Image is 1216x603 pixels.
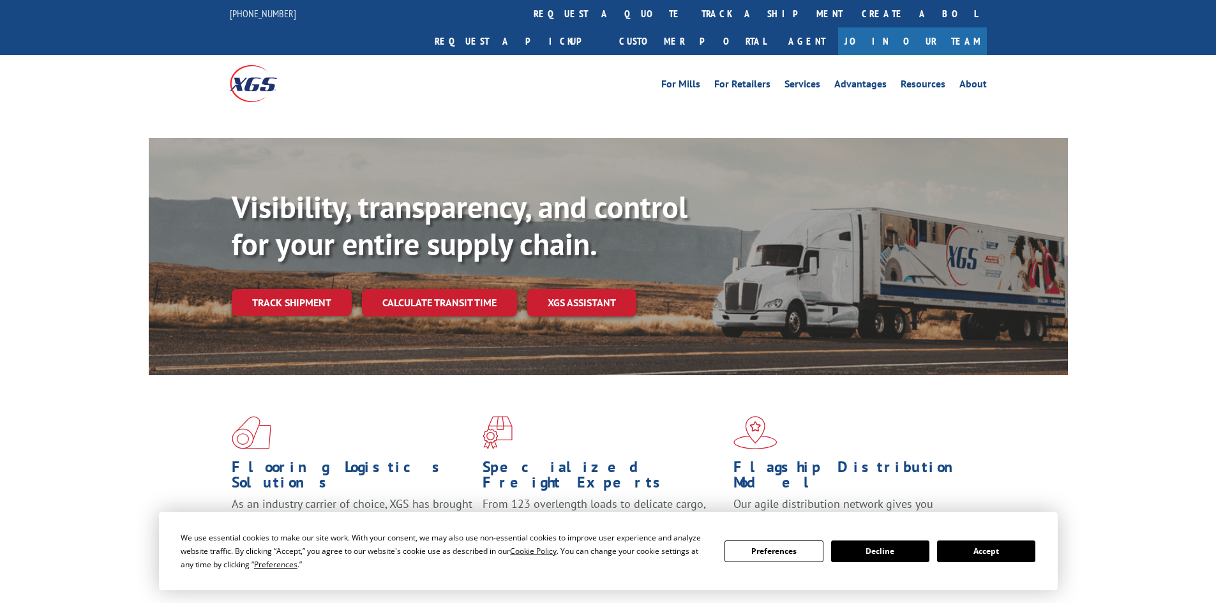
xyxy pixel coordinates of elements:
h1: Flooring Logistics Solutions [232,459,473,496]
a: Request a pickup [425,27,610,55]
a: Resources [901,79,945,93]
a: For Mills [661,79,700,93]
b: Visibility, transparency, and control for your entire supply chain. [232,187,687,264]
span: Our agile distribution network gives you nationwide inventory management on demand. [733,496,968,526]
div: We use essential cookies to make our site work. With your consent, we may also use non-essential ... [181,531,709,571]
img: xgs-icon-focused-on-flooring-red [483,416,513,449]
a: Services [784,79,820,93]
a: Track shipment [232,289,352,316]
span: Preferences [254,559,297,570]
img: xgs-icon-flagship-distribution-model-red [733,416,777,449]
button: Accept [937,540,1035,562]
a: Customer Portal [610,27,776,55]
button: Decline [831,540,929,562]
a: XGS ASSISTANT [527,289,636,316]
a: For Retailers [714,79,770,93]
a: [PHONE_NUMBER] [230,7,296,20]
img: xgs-icon-total-supply-chain-intelligence-red [232,416,271,449]
div: Cookie Consent Prompt [159,512,1058,590]
a: Calculate transit time [362,289,517,316]
span: Cookie Policy [510,546,557,556]
p: From 123 overlength loads to delicate cargo, our experienced staff knows the best way to move you... [483,496,724,553]
h1: Flagship Distribution Model [733,459,975,496]
a: Agent [776,27,838,55]
h1: Specialized Freight Experts [483,459,724,496]
a: About [959,79,987,93]
a: Advantages [834,79,887,93]
button: Preferences [724,540,823,562]
a: Join Our Team [838,27,987,55]
span: As an industry carrier of choice, XGS has brought innovation and dedication to flooring logistics... [232,496,472,542]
